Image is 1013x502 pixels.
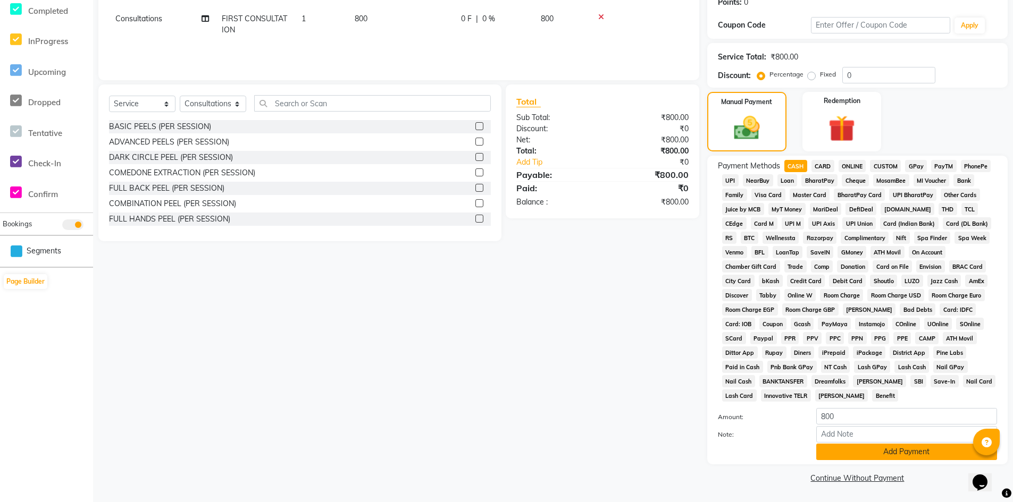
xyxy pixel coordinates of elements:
[842,174,869,186] span: Cheque
[767,361,817,373] span: Pnb Bank GPay
[618,157,697,168] div: ₹0
[892,318,920,330] span: COnline
[961,203,978,215] span: TCL
[848,332,867,344] span: PPN
[881,203,934,215] span: [DOMAIN_NAME]
[508,182,602,194] div: Paid:
[771,52,798,63] div: ₹800.00
[816,444,997,460] button: Add Payment
[873,260,912,273] span: Card on File
[27,245,61,257] span: Segments
[28,97,61,107] span: Dropped
[722,189,747,201] span: Family
[914,174,950,186] span: MI Voucher
[961,160,991,172] span: PhonePe
[602,168,697,181] div: ₹800.00
[941,189,980,201] span: Other Cards
[845,203,876,215] span: DefiDeal
[807,246,833,258] span: SaveIN
[843,303,896,316] span: [PERSON_NAME]
[777,174,798,186] span: Loan
[602,134,697,146] div: ₹800.00
[963,375,996,387] span: Nail Card
[782,217,805,229] span: UPI M
[784,260,807,273] span: Trade
[910,375,926,387] span: SBI
[801,174,838,186] span: BharatPay
[508,197,602,208] div: Balance :
[762,346,786,359] span: Rupay
[722,289,752,301] span: Discover
[834,189,885,201] span: BharatPay Card
[115,14,162,23] span: Consultations
[254,95,491,112] input: Search or Scan
[820,70,836,79] label: Fixed
[811,260,833,273] span: Comp
[931,160,957,172] span: PayTM
[751,189,785,201] span: Visa Card
[870,246,905,258] span: ATH Movil
[880,217,939,229] span: Card (Indian Bank)
[889,189,936,201] span: UPI BharatPay
[811,160,834,172] span: CARD
[818,318,851,330] span: PayMaya
[933,346,967,359] span: Pine Labs
[109,137,229,148] div: ADVANCED PEELS (PER SESSION)
[854,361,890,373] span: Lash GPay
[803,232,836,244] span: Razorpay
[790,189,830,201] span: Master Card
[722,232,736,244] span: RS
[905,160,927,172] span: GPay
[873,174,909,186] span: MosamBee
[602,197,697,208] div: ₹800.00
[109,183,224,194] div: FULL BACK PEEL (PER SESSION)
[722,318,755,330] span: Card: IOB
[787,275,825,287] span: Credit Card
[870,160,901,172] span: CUSTOM
[750,332,777,344] span: Paypal
[965,275,987,287] span: AmEx
[751,246,768,258] span: BFL
[722,332,746,344] span: SCard
[782,303,839,316] span: Room Charge GBP
[718,70,751,81] div: Discount:
[870,275,897,287] span: Shoutlo
[816,408,997,424] input: Amount
[722,346,758,359] span: Dittor App
[808,217,838,229] span: UPI Axis
[818,346,849,359] span: iPrepaid
[722,217,747,229] span: CEdge
[820,112,864,145] img: _gift.svg
[837,260,868,273] span: Donation
[773,246,803,258] span: LoanTap
[541,14,554,23] span: 800
[940,303,976,316] span: Card: IDFC
[482,13,495,24] span: 0 %
[109,121,211,132] div: BASIC PEELS (PER SESSION)
[839,160,866,172] span: ONLINE
[943,332,977,344] span: ATH Movil
[602,182,697,194] div: ₹0
[842,217,876,229] span: UPI Union
[722,275,755,287] span: City Card
[602,123,697,134] div: ₹0
[28,128,62,138] span: Tentative
[710,412,808,422] label: Amount:
[791,318,814,330] span: Gcash
[28,67,66,77] span: Upcoming
[853,346,885,359] span: iPackage
[933,361,968,373] span: Nail GPay
[826,332,844,344] span: PPC
[759,375,807,387] span: BANKTANSFER
[841,232,889,244] span: Complimentary
[784,289,816,301] span: Online W
[953,174,974,186] span: Bank
[109,152,233,163] div: DARK CIRCLE PEEL (PER SESSION)
[743,174,773,186] span: NearBuy
[709,473,1006,484] a: Continue Without Payment
[602,146,697,157] div: ₹800.00
[28,158,61,168] span: Check-In
[927,275,961,287] span: Jazz Cash
[768,203,806,215] span: MyT Money
[28,6,68,16] span: Completed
